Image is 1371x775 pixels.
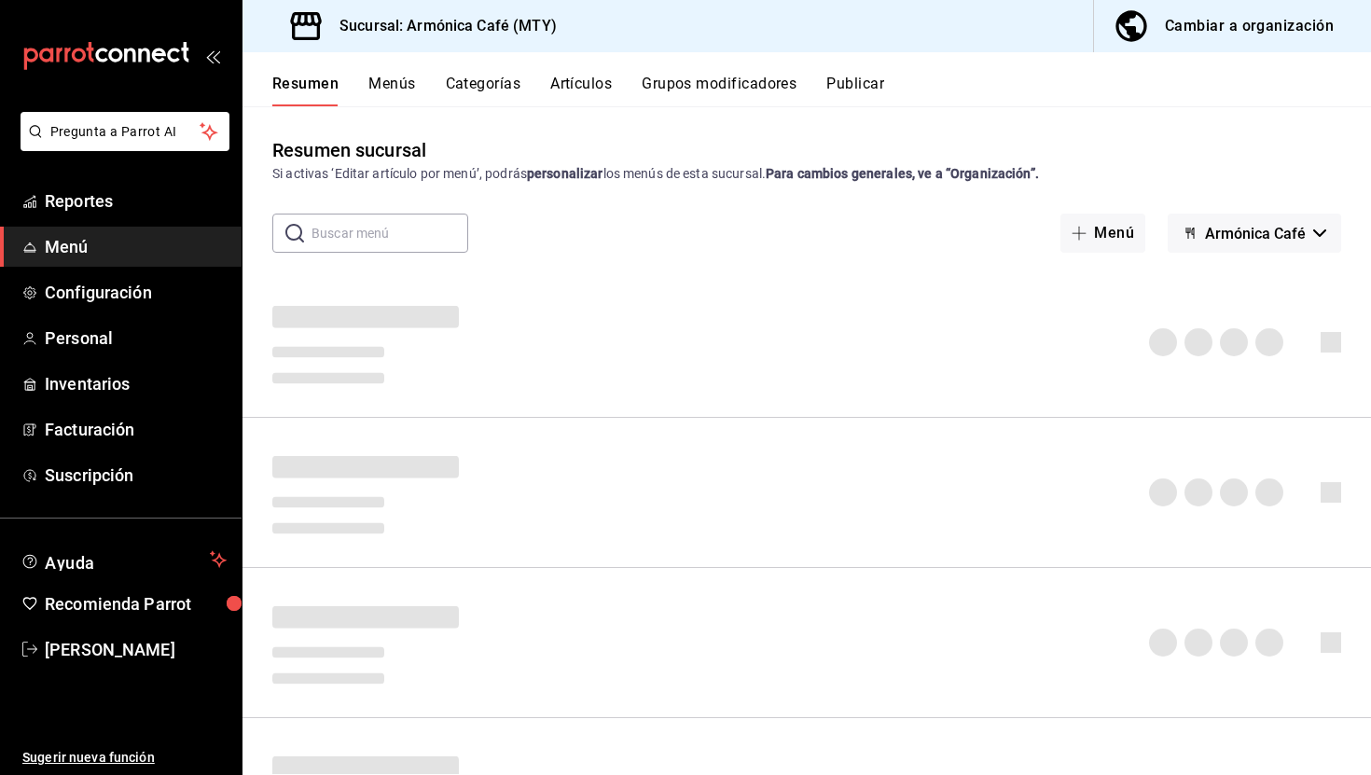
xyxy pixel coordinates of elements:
[45,371,227,396] span: Inventarios
[1168,214,1341,253] button: Armónica Café
[826,75,884,106] button: Publicar
[45,463,227,488] span: Suscripción
[325,15,557,37] h3: Sucursal: Armónica Café (MTY)
[527,166,603,181] strong: personalizar
[446,75,521,106] button: Categorías
[272,75,339,106] button: Resumen
[205,48,220,63] button: open_drawer_menu
[45,417,227,442] span: Facturación
[45,325,227,351] span: Personal
[45,637,227,662] span: [PERSON_NAME]
[13,135,229,155] a: Pregunta a Parrot AI
[45,591,227,616] span: Recomienda Parrot
[50,122,201,142] span: Pregunta a Parrot AI
[272,75,1371,106] div: navigation tabs
[550,75,612,106] button: Artículos
[22,748,227,768] span: Sugerir nueva función
[45,280,227,305] span: Configuración
[21,112,229,151] button: Pregunta a Parrot AI
[1205,225,1306,242] span: Armónica Café
[272,136,426,164] div: Resumen sucursal
[1165,13,1334,39] div: Cambiar a organización
[45,548,202,571] span: Ayuda
[45,188,227,214] span: Reportes
[312,215,468,252] input: Buscar menú
[766,166,1039,181] strong: Para cambios generales, ve a “Organización”.
[642,75,796,106] button: Grupos modificadores
[368,75,415,106] button: Menús
[45,234,227,259] span: Menú
[272,164,1341,184] div: Si activas ‘Editar artículo por menú’, podrás los menús de esta sucursal.
[1060,214,1145,253] button: Menú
